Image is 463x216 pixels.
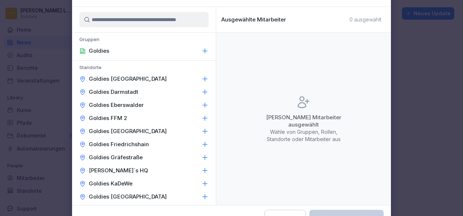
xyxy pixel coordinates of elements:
p: Standorte [72,64,216,72]
p: Wähle von Gruppen, Rollen, Standorte oder Mitarbeiter aus [260,128,347,143]
p: Goldies Friedrichshain [89,141,149,148]
p: Gruppen [72,36,216,44]
p: Ausgewählte Mitarbeiter [221,16,286,23]
p: Goldies Gräfestraße [89,154,143,161]
p: Goldies [GEOGRAPHIC_DATA] [89,193,167,200]
p: Goldies Darmstadt [89,88,138,96]
p: Goldies Eberswalder [89,101,144,109]
p: [PERSON_NAME]´s HQ [89,167,148,174]
p: Goldies [GEOGRAPHIC_DATA] [89,75,167,83]
p: Goldies KaDeWe [89,180,132,187]
p: Goldies [GEOGRAPHIC_DATA] [89,128,167,135]
p: [PERSON_NAME] Mitarbeiter ausgewählt [260,114,347,128]
p: Goldies FFM 2 [89,115,127,122]
p: Goldies [89,47,109,55]
p: 0 ausgewählt [349,16,381,23]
